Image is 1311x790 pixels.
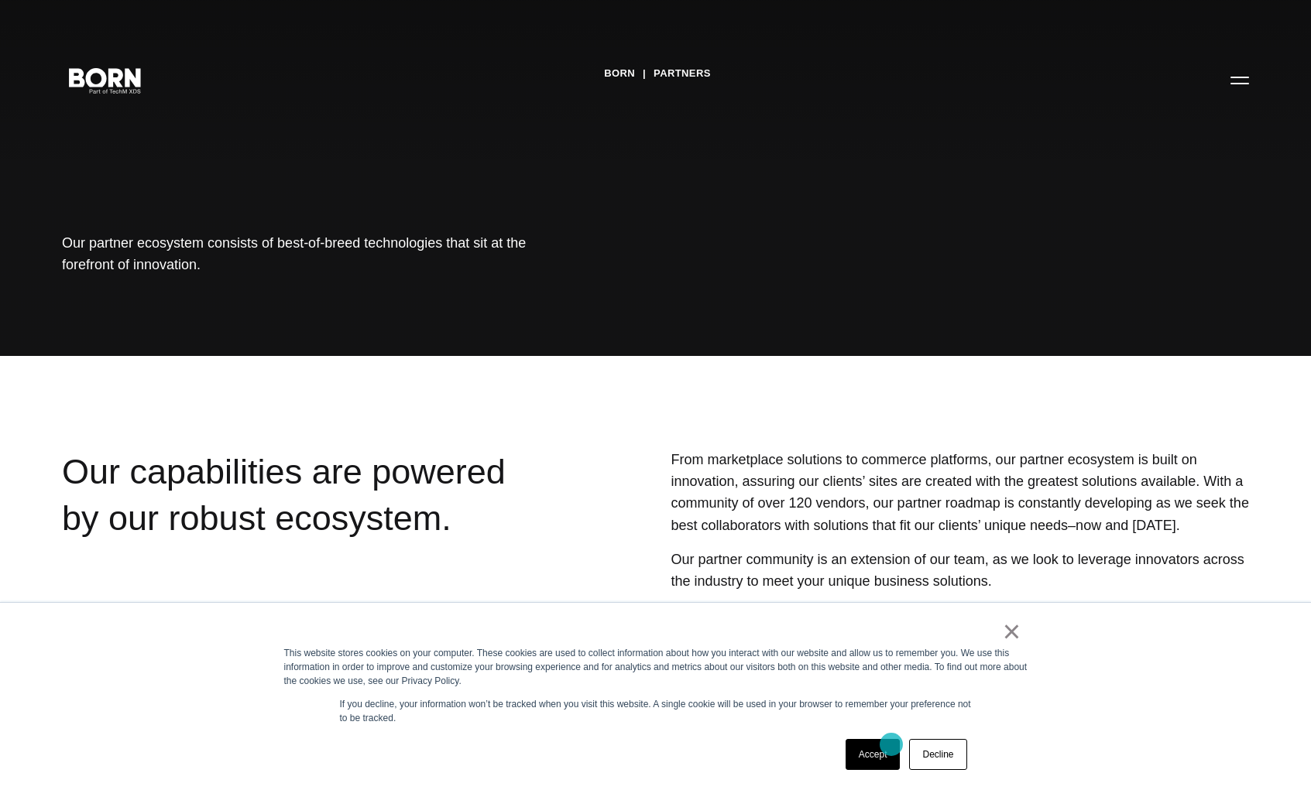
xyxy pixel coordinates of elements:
[654,62,711,85] a: Partners
[284,646,1028,688] div: This website stores cookies on your computer. These cookies are used to collect information about...
[671,549,1249,592] p: Our partner community is an extension of our team, as we look to leverage innovators across the i...
[1221,63,1258,96] button: Open
[62,449,538,597] div: Our capabilities are powered by our robust ecosystem.
[909,739,966,770] a: Decline
[671,449,1249,536] p: From marketplace solutions to commerce platforms, our partner ecosystem is built on innovation, a...
[62,232,527,275] h1: Our partner ecosystem consists of best-of-breed technologies that sit at the forefront of innovat...
[340,697,972,725] p: If you decline, your information won’t be tracked when you visit this website. A single cookie wi...
[1003,624,1021,638] a: ×
[604,62,635,85] a: BORN
[846,739,901,770] a: Accept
